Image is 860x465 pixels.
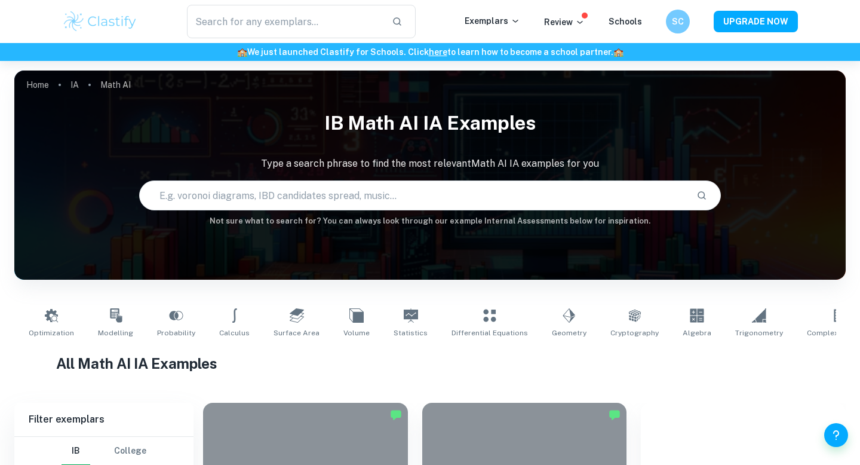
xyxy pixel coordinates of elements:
[610,328,659,338] span: Cryptography
[70,77,79,93] a: IA
[2,45,858,59] h6: We just launched Clastify for Schools. Click to learn how to become a school partner.
[157,328,195,338] span: Probability
[140,179,687,212] input: E.g. voronoi diagrams, IBD candidates spread, music...
[274,328,320,338] span: Surface Area
[14,104,846,142] h1: IB Math AI IA examples
[14,157,846,171] p: Type a search phrase to find the most relevant Math AI IA examples for you
[683,328,711,338] span: Algebra
[187,5,382,38] input: Search for any exemplars...
[219,328,250,338] span: Calculus
[56,353,804,374] h1: All Math AI IA Examples
[100,78,131,91] p: Math AI
[429,47,447,57] a: here
[692,185,712,206] button: Search
[343,328,370,338] span: Volume
[609,17,642,26] a: Schools
[666,10,690,33] button: SC
[671,15,685,28] h6: SC
[609,409,621,421] img: Marked
[613,47,623,57] span: 🏫
[394,328,428,338] span: Statistics
[714,11,798,32] button: UPGRADE NOW
[98,328,133,338] span: Modelling
[451,328,528,338] span: Differential Equations
[390,409,402,421] img: Marked
[29,328,74,338] span: Optimization
[62,10,138,33] img: Clastify logo
[237,47,247,57] span: 🏫
[14,215,846,227] h6: Not sure what to search for? You can always look through our example Internal Assessments below f...
[14,403,193,436] h6: Filter exemplars
[735,328,783,338] span: Trigonometry
[824,423,848,447] button: Help and Feedback
[26,77,49,93] a: Home
[552,328,586,338] span: Geometry
[465,14,520,27] p: Exemplars
[544,16,585,29] p: Review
